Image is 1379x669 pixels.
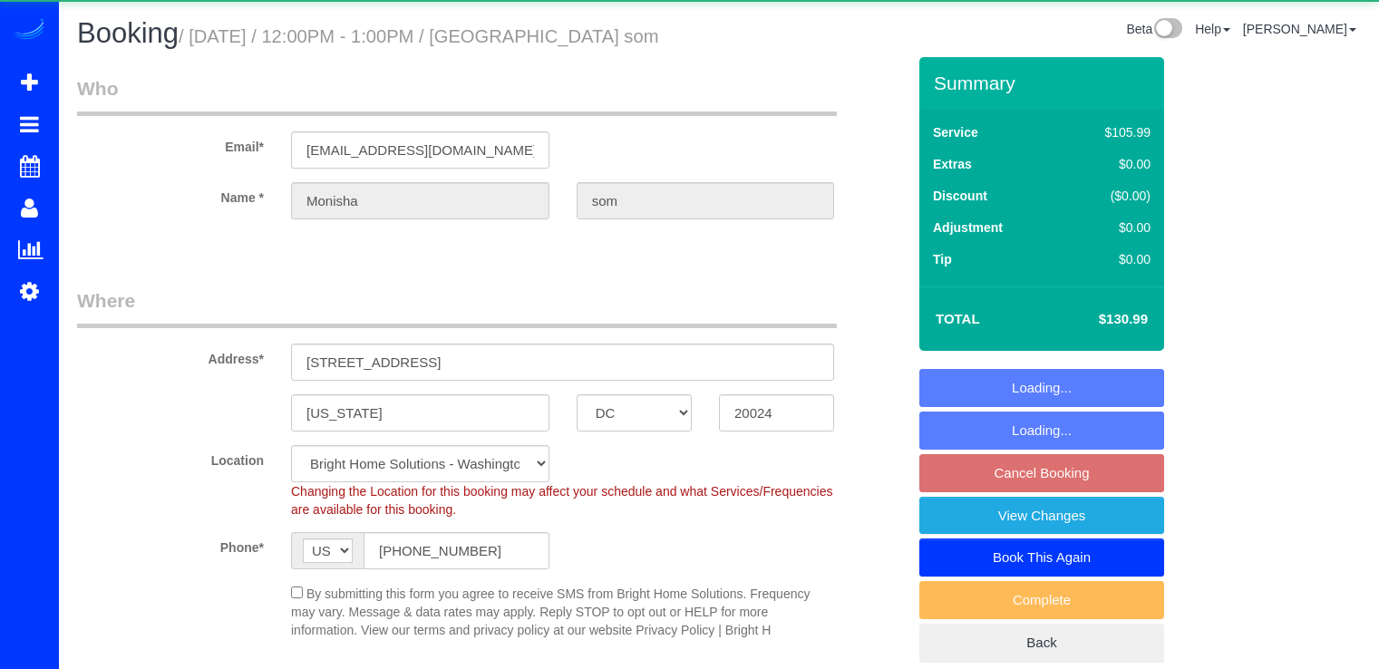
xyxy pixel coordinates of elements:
span: By submitting this form you agree to receive SMS from Bright Home Solutions. Frequency may vary. ... [291,587,810,637]
legend: Who [77,75,837,116]
label: Tip [933,250,952,268]
input: Phone* [364,532,549,569]
h3: Summary [934,73,1155,93]
input: First Name* [291,182,549,219]
div: ($0.00) [1066,187,1151,205]
label: Location [63,445,277,470]
input: Zip Code* [719,394,834,431]
span: Booking [77,17,179,49]
img: New interface [1152,18,1182,42]
label: Name * [63,182,277,207]
input: Email* [291,131,549,169]
h4: $130.99 [1044,312,1148,327]
label: Discount [933,187,987,205]
input: Last Name* [577,182,835,219]
a: Beta [1126,22,1182,36]
a: Book This Again [919,538,1164,577]
label: Address* [63,344,277,368]
label: Email* [63,131,277,156]
div: $0.00 [1066,155,1151,173]
label: Phone* [63,532,277,557]
a: Help [1195,22,1230,36]
label: Adjustment [933,218,1003,237]
div: $0.00 [1066,250,1151,268]
a: Back [919,624,1164,662]
img: Automaid Logo [11,18,47,44]
small: / [DATE] / 12:00PM - 1:00PM / [GEOGRAPHIC_DATA] som [179,26,658,46]
a: View Changes [919,497,1164,535]
legend: Where [77,287,837,328]
span: Changing the Location for this booking may affect your schedule and what Services/Frequencies are... [291,484,832,517]
div: $105.99 [1066,123,1151,141]
a: [PERSON_NAME] [1243,22,1356,36]
div: $0.00 [1066,218,1151,237]
label: Extras [933,155,972,173]
strong: Total [936,311,980,326]
input: City* [291,394,549,431]
label: Service [933,123,978,141]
